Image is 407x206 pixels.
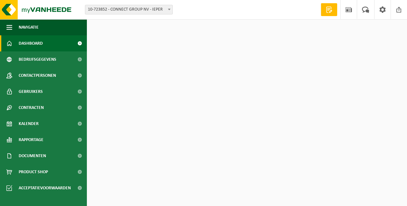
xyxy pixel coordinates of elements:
span: Kalender [19,116,39,132]
span: 10-723852 - CONNECT GROUP NV - IEPER [85,5,172,14]
span: Rapportage [19,132,43,148]
span: Dashboard [19,35,43,51]
span: Bedrijfsgegevens [19,51,56,67]
span: Product Shop [19,164,48,180]
span: Contactpersonen [19,67,56,84]
span: Navigatie [19,19,39,35]
span: Acceptatievoorwaarden [19,180,71,196]
span: 10-723852 - CONNECT GROUP NV - IEPER [85,5,173,14]
span: Documenten [19,148,46,164]
span: Gebruikers [19,84,43,100]
span: Contracten [19,100,44,116]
